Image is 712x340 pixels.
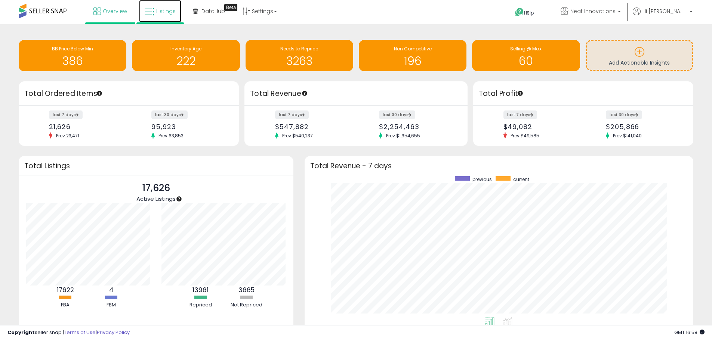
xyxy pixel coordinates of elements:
[510,46,542,52] span: Selling @ Max
[19,40,126,71] a: BB Price Below Min 386
[609,132,645,139] span: Prev: $141,040
[97,329,130,336] a: Privacy Policy
[22,55,123,67] h1: 386
[246,40,353,71] a: Needs to Reprice 3263
[52,46,93,52] span: BB Price Below Min
[503,110,537,119] label: last 7 days
[509,2,549,24] a: Help
[43,302,88,309] div: FBA
[192,286,209,294] b: 13961
[479,88,688,99] h3: Total Profit
[507,132,543,139] span: Prev: $49,585
[394,46,432,52] span: Non Competitive
[151,110,188,119] label: last 30 days
[224,302,269,309] div: Not Repriced
[109,286,114,294] b: 4
[155,132,187,139] span: Prev: 63,853
[89,302,134,309] div: FBM
[7,329,130,336] div: seller snap | |
[201,7,225,15] span: DataHub
[472,40,580,71] a: Selling @ Max 60
[96,90,103,97] div: Tooltip anchor
[359,40,466,71] a: Non Competitive 196
[57,286,74,294] b: 17622
[136,181,176,195] p: 17,626
[503,123,578,131] div: $49,082
[238,286,255,294] b: 3665
[476,55,576,67] h1: 60
[275,123,351,131] div: $547,882
[280,46,318,52] span: Needs to Reprice
[49,123,123,131] div: 21,626
[103,7,127,15] span: Overview
[587,41,692,70] a: Add Actionable Insights
[382,132,424,139] span: Prev: $1,654,655
[363,55,463,67] h1: 196
[49,110,83,119] label: last 7 days
[224,4,237,11] div: Tooltip anchor
[674,329,705,336] span: 2025-09-12 16:58 GMT
[379,123,454,131] div: $2,254,463
[250,88,462,99] h3: Total Revenue
[170,46,201,52] span: Inventory Age
[156,7,176,15] span: Listings
[24,88,233,99] h3: Total Ordered Items
[524,10,534,16] span: Help
[178,302,223,309] div: Repriced
[642,7,687,15] span: Hi [PERSON_NAME]
[64,329,96,336] a: Terms of Use
[633,7,693,24] a: Hi [PERSON_NAME]
[275,110,309,119] label: last 7 days
[609,59,670,66] span: Add Actionable Insights
[136,55,236,67] h1: 222
[570,7,616,15] span: Neat Innovations
[301,90,308,97] div: Tooltip anchor
[472,176,492,183] span: previous
[151,123,226,131] div: 95,923
[249,55,349,67] h1: 3263
[24,163,288,169] h3: Total Listings
[517,90,524,97] div: Tooltip anchor
[52,132,83,139] span: Prev: 23,471
[379,110,415,119] label: last 30 days
[278,132,317,139] span: Prev: $540,237
[136,195,176,203] span: Active Listings
[132,40,240,71] a: Inventory Age 222
[515,7,524,17] i: Get Help
[513,176,529,183] span: current
[606,123,680,131] div: $205,866
[176,196,182,202] div: Tooltip anchor
[606,110,642,119] label: last 30 days
[7,329,35,336] strong: Copyright
[310,163,688,169] h3: Total Revenue - 7 days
